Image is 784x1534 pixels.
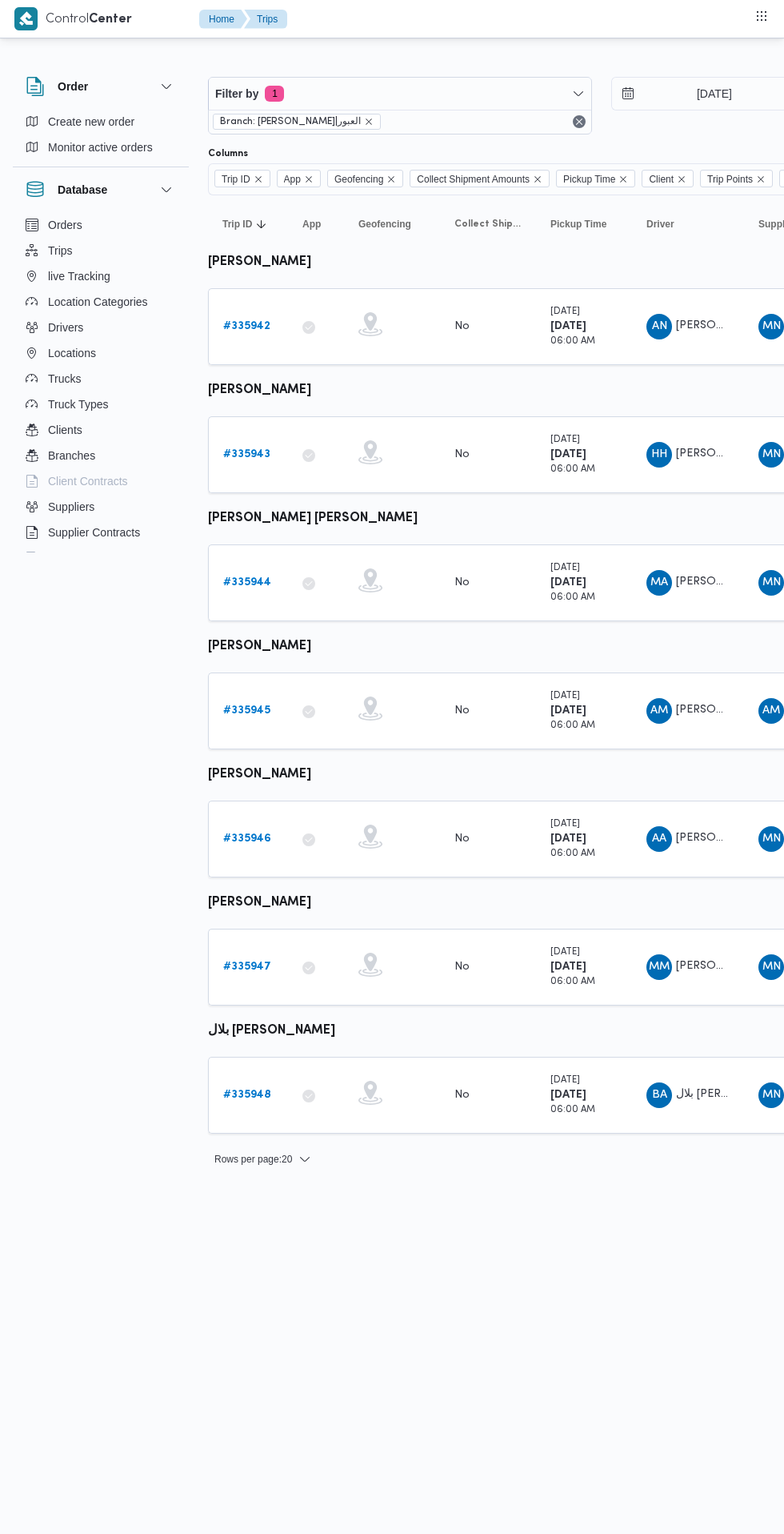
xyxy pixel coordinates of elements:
button: Remove Trip Points from selection in this group [756,175,766,184]
small: [DATE] [550,820,580,829]
small: 06:00 AM [550,978,595,986]
span: MN [762,314,781,339]
b: # 335944 [223,577,271,588]
button: Remove [570,112,589,131]
button: Database [26,180,176,199]
div: Maina Najib Shfiq Qladah [758,570,784,596]
span: MN [762,570,781,596]
span: Geofencing [327,170,403,187]
b: # 335943 [223,449,270,460]
span: Trucks [48,369,81,388]
b: [DATE] [550,321,586,331]
button: Locations [19,340,182,366]
div: No [454,319,470,334]
button: Trip IDSorted in descending order [216,211,280,237]
b: # 335945 [223,705,270,716]
a: #335948 [223,1086,271,1105]
button: Supplier Contracts [19,520,182,545]
span: App [277,170,321,187]
span: Create new order [48,112,134,131]
button: Driver [640,211,736,237]
button: Remove Geofencing from selection in this group [386,175,396,184]
span: AM [762,698,780,724]
button: Devices [19,545,182,571]
span: MN [762,1082,781,1108]
span: Trips [48,241,73,260]
span: live Tracking [48,267,110,286]
span: Rows per page : 20 [214,1150,292,1169]
span: BA [652,1082,667,1108]
button: Monitor active orders [19,135,182,160]
span: Collect Shipment Amounts [410,170,550,187]
div: Ammad Najib Abadalzahir Jaoish [646,314,672,339]
span: Trip ID [214,170,270,187]
a: #335947 [223,958,271,977]
span: Client [642,170,694,187]
div: Mahmood Ashraf Hassan Alaioah Mtbolai [646,570,672,596]
span: Client Contracts [48,472,128,491]
b: [DATE] [550,577,586,588]
span: Monitor active orders [48,138,153,157]
button: Home [199,10,247,29]
span: Truck Types [48,395,108,414]
span: Drivers [48,318,83,337]
span: Trip ID [222,171,250,188]
b: [PERSON_NAME] [PERSON_NAME] [208,512,418,524]
span: Branch: [PERSON_NAME]|العبور [220,114,361,129]
button: Suppliers [19,494,182,520]
div: No [454,960,470,974]
button: Client Contracts [19,468,182,494]
span: [PERSON_NAME] [676,961,767,971]
button: Trips [244,10,287,29]
a: #335944 [223,573,271,592]
button: Remove Collect Shipment Amounts from selection in this group [533,175,542,184]
div: Bilal Alsaid Isamaail Isamaail [646,1082,672,1108]
a: #335945 [223,701,270,721]
button: Geofencing [352,211,432,237]
small: [DATE] [550,307,580,316]
span: Collect Shipment Amounts [417,171,530,188]
span: Trip Points [700,170,773,187]
button: Order [26,77,176,96]
div: Albadraoi Abadalsadq Rafaai [646,826,672,852]
b: بلال [PERSON_NAME] [208,1025,335,1037]
button: App [296,211,336,237]
button: Create new order [19,109,182,135]
b: # 335947 [223,962,271,972]
div: Abozaid Muhammad Abozaid Said [646,698,672,724]
small: 06:00 AM [550,1106,595,1114]
span: MA [650,570,668,596]
b: [PERSON_NAME] [208,384,311,396]
small: 06:00 AM [550,721,595,730]
b: # 335946 [223,833,271,844]
span: Trip Points [707,171,753,188]
b: [PERSON_NAME] [208,641,311,653]
span: Geofencing [358,218,411,231]
button: Remove Pickup Time from selection in this group [618,175,628,184]
span: [PERSON_NAME] [676,705,767,715]
div: Maina Najib Shfiq Qladah [758,442,784,468]
small: 06:00 AM [550,465,595,474]
span: [PERSON_NAME] [676,833,767,843]
span: MM [649,954,670,980]
b: [DATE] [550,449,586,460]
a: #335943 [223,445,270,464]
span: Branches [48,446,95,465]
label: Columns [208,147,248,160]
span: Supplier Contracts [48,523,140,542]
span: AA [652,826,666,852]
div: Hsham Hussain Abadallah Abadaljwad [646,442,672,468]
small: [DATE] [550,564,580,572]
b: [PERSON_NAME] [208,256,311,268]
button: Rows per page:20 [208,1150,318,1169]
span: App [302,218,321,231]
span: 1 active filters [265,86,284,102]
span: Devices [48,548,88,568]
b: Center [89,14,132,26]
button: live Tracking [19,263,182,289]
span: Filter by [215,84,258,103]
b: # 335948 [223,1090,271,1100]
button: Remove App from selection in this group [304,175,314,184]
span: Trip ID; Sorted in descending order [222,218,252,231]
span: MN [762,954,781,980]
